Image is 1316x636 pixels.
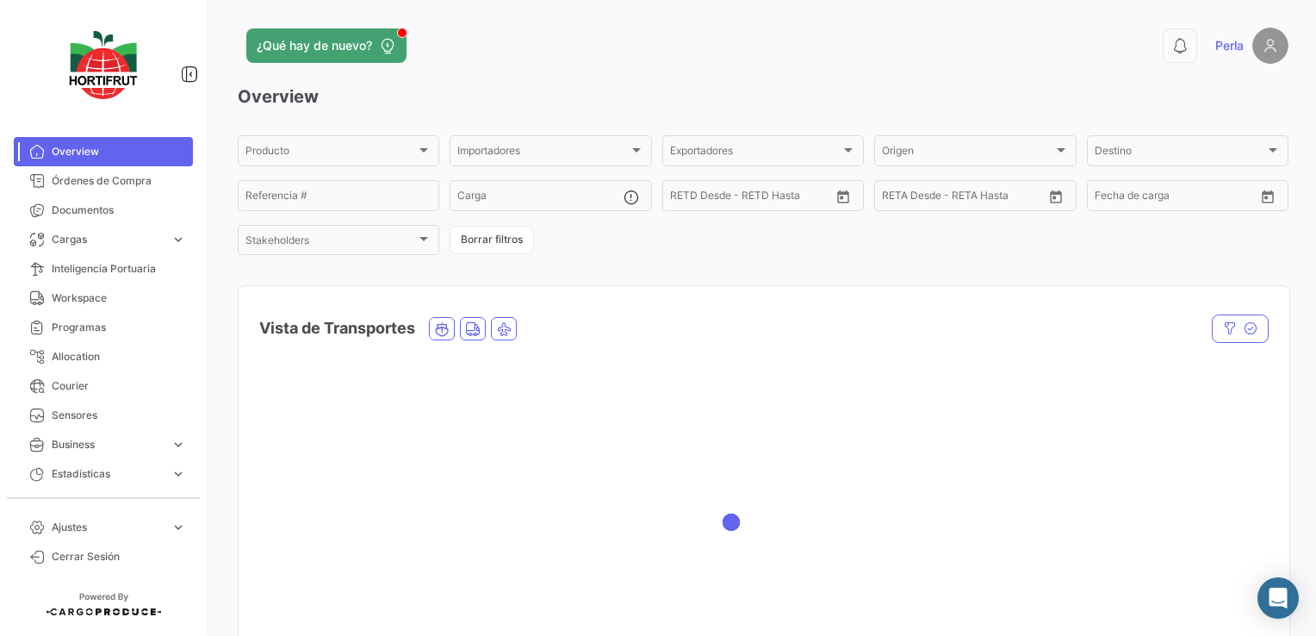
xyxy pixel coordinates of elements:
button: ¿Qué hay de nuevo? [246,28,407,63]
a: Allocation [14,342,193,371]
img: logo-hortifrut.svg [60,21,146,109]
img: placeholder-user.png [1252,28,1288,64]
span: Estadísticas [52,466,164,482]
button: Land [461,318,485,340]
span: Importadores [457,147,628,159]
span: Documentos [52,203,186,218]
span: Exportadores [670,147,841,159]
span: Inteligencia Portuaria [52,261,186,277]
a: Inteligencia Portuaria [14,254,193,284]
a: Courier [14,371,193,401]
span: Overview [52,144,186,159]
span: Producto [245,147,416,159]
input: Hasta [1108,192,1185,204]
button: Air [492,318,516,340]
span: Sensores [52,408,186,423]
a: Sensores [14,401,193,430]
button: Borrar filtros [450,226,534,254]
a: Documentos [14,196,193,225]
span: Perla [1215,37,1244,54]
a: Overview [14,137,193,166]
h4: Vista de Transportes [259,316,415,340]
input: Desde [1095,192,1096,204]
span: Destino [1095,147,1265,159]
input: Desde [882,192,884,204]
input: Desde [670,192,672,204]
span: Cerrar Sesión [52,549,186,564]
span: Programas [52,320,186,335]
button: Open calendar [830,184,856,209]
a: Programas [14,313,193,342]
h3: Overview [238,84,1288,109]
span: Ajustes [52,520,164,535]
button: Open calendar [1043,184,1069,209]
span: Workspace [52,290,186,306]
button: Open calendar [1255,184,1281,209]
span: Allocation [52,349,186,365]
a: Órdenes de Compra [14,166,193,196]
span: Órdenes de Compra [52,173,186,189]
span: expand_more [171,466,186,482]
span: expand_more [171,437,186,452]
span: ¿Qué hay de nuevo? [257,37,372,54]
span: expand_more [171,520,186,535]
span: Origen [882,147,1052,159]
button: Ocean [430,318,454,340]
span: Cargas [52,232,164,247]
div: Abrir Intercom Messenger [1257,577,1299,619]
input: Hasta [896,192,972,204]
a: Workspace [14,284,193,313]
input: Hasta [684,192,760,204]
span: Business [52,437,164,452]
span: Courier [52,378,186,394]
span: expand_more [171,232,186,247]
span: Stakeholders [245,237,416,249]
